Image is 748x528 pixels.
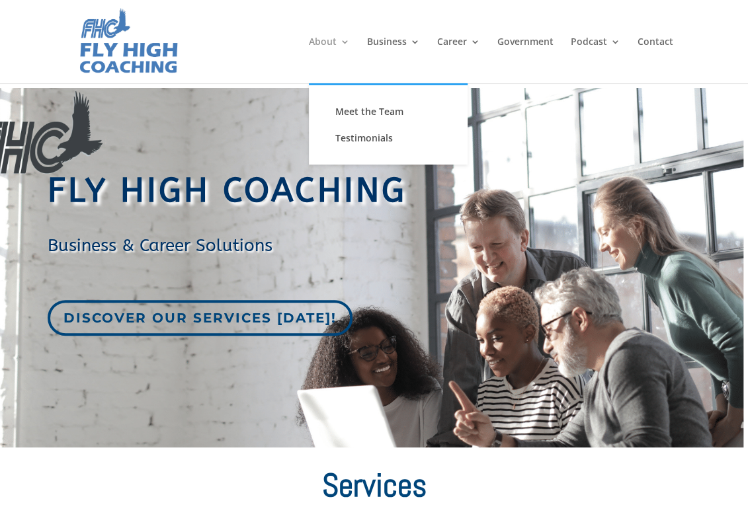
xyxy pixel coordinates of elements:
[48,235,272,256] span: Business & Career Solutions
[437,37,480,83] a: Career
[48,171,407,210] span: Fly High Coaching
[322,98,454,125] a: Meet the Team
[638,37,673,83] a: Contact
[321,465,426,506] span: Services
[497,37,554,83] a: Government
[77,7,179,77] img: Fly High Coaching
[309,37,350,83] a: About
[367,37,420,83] a: Business
[571,37,620,83] a: Podcast
[48,300,353,336] a: Discover our services [DATE]!
[322,125,454,151] a: Testimonials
